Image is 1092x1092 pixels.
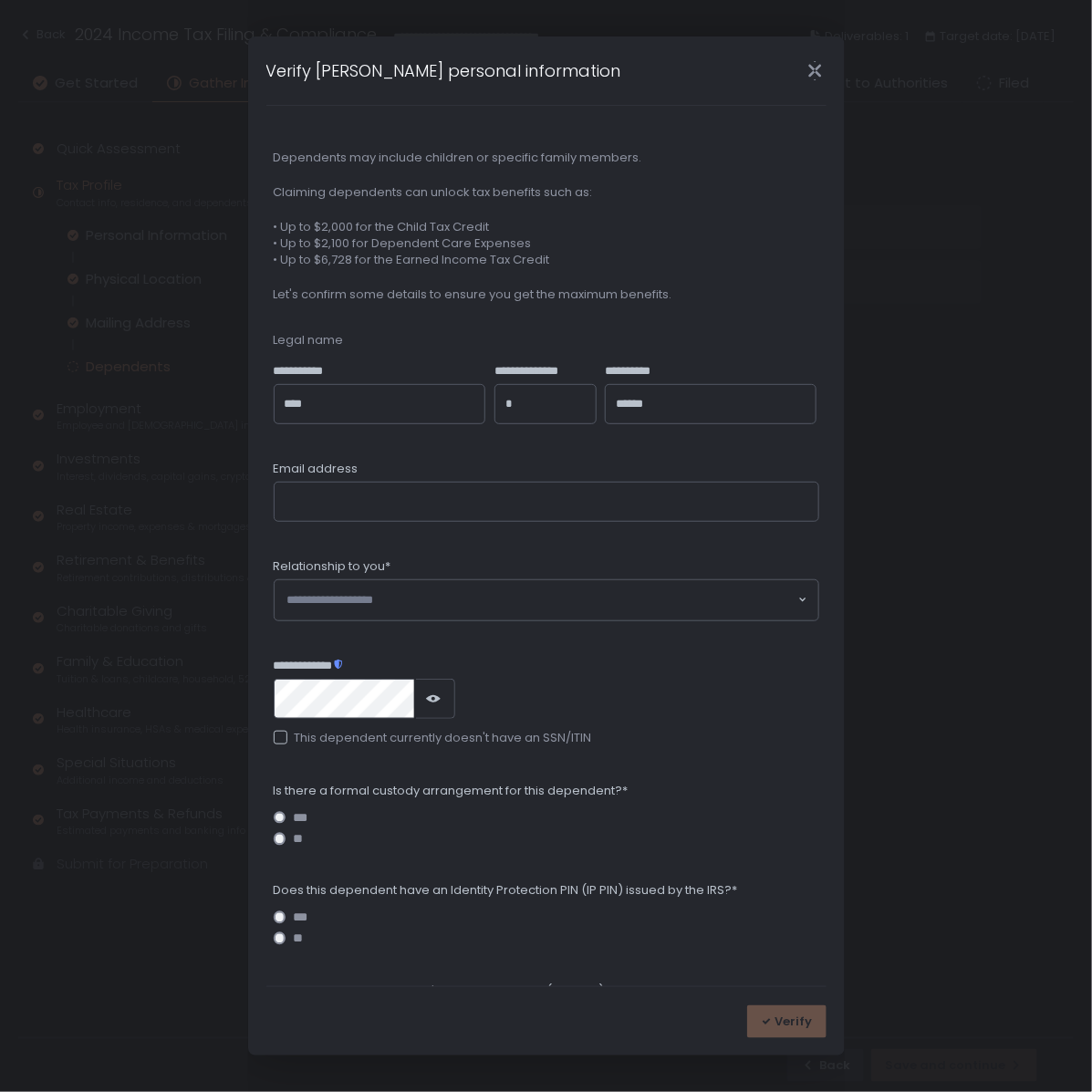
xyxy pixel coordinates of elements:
div: Search for option [275,580,818,620]
span: Is there a formal custody arrangement for this dependent?* [274,783,629,799]
span: Email address [274,461,359,477]
span: Did this dependent have > $2,500 in unearned (passive) income?* [274,983,666,999]
input: Search for option [287,591,796,609]
span: • Up to $2,000 for the Child Tax Credit [274,219,819,235]
span: Relationship to you* [274,558,391,575]
span: • Up to $6,728 for the Earned Income Tax Credit [274,252,819,268]
div: Legal name [274,332,819,348]
div: Close [786,60,845,81]
span: • Up to $2,100 for Dependent Care Expenses [274,235,819,252]
span: Let's confirm some details to ensure you get the maximum benefits. [274,286,819,303]
span: Claiming dependents can unlock tax benefits such as: [274,184,819,201]
h1: Verify [PERSON_NAME] personal information [266,58,621,83]
span: Dependents may include children or specific family members. [274,150,819,166]
span: Does this dependent have an Identity Protection PIN (IP PIN) issued by the IRS?* [274,882,738,899]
